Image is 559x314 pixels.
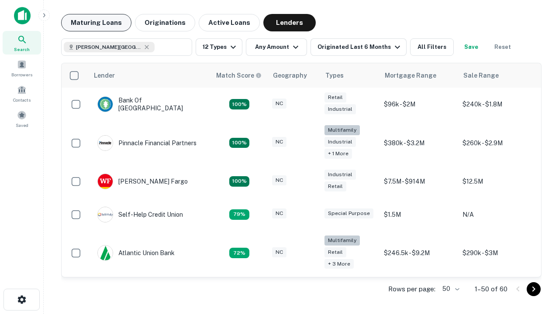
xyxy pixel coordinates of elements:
[324,181,346,191] div: Retail
[325,70,344,81] div: Types
[324,137,356,147] div: Industrial
[3,107,41,130] a: Saved
[324,259,354,269] div: + 3 more
[324,170,356,180] div: Industrial
[324,149,352,159] div: + 1 more
[324,235,360,246] div: Multifamily
[97,174,188,189] div: [PERSON_NAME] Fargo
[14,46,30,53] span: Search
[196,38,242,56] button: 12 Types
[515,244,559,286] iframe: Chat Widget
[380,121,458,165] td: $380k - $3.2M
[457,38,485,56] button: Save your search to get updates of matches that match your search criteria.
[97,245,175,261] div: Atlantic Union Bank
[263,14,316,31] button: Lenders
[458,88,537,121] td: $240k - $1.8M
[458,165,537,198] td: $12.5M
[3,82,41,105] a: Contacts
[458,231,537,275] td: $290k - $3M
[14,7,31,24] img: capitalize-icon.png
[98,136,113,150] img: picture
[324,208,373,218] div: Special Purpose
[229,248,249,258] div: Matching Properties: 10, hasApolloMatch: undefined
[385,70,436,81] div: Mortgage Range
[458,198,537,231] td: N/A
[527,282,541,296] button: Go to next page
[268,63,320,88] th: Geography
[272,175,286,185] div: NC
[458,121,537,165] td: $260k - $2.9M
[13,96,31,103] span: Contacts
[380,231,458,275] td: $246.5k - $9.2M
[76,43,141,51] span: [PERSON_NAME][GEOGRAPHIC_DATA], [GEOGRAPHIC_DATA]
[98,97,113,112] img: picture
[458,63,537,88] th: Sale Range
[463,70,499,81] div: Sale Range
[3,31,41,55] a: Search
[229,99,249,109] div: Matching Properties: 14, hasApolloMatch: undefined
[489,38,517,56] button: Reset
[135,14,195,31] button: Originations
[324,104,356,114] div: Industrial
[229,138,249,148] div: Matching Properties: 25, hasApolloMatch: undefined
[272,208,286,218] div: NC
[97,135,197,151] div: Pinnacle Financial Partners
[380,165,458,198] td: $7.5M - $914M
[89,63,211,88] th: Lender
[3,56,41,80] a: Borrowers
[388,284,435,294] p: Rows per page:
[11,71,32,78] span: Borrowers
[216,71,262,80] div: Capitalize uses an advanced AI algorithm to match your search with the best lender. The match sco...
[324,125,360,135] div: Multifamily
[98,207,113,222] img: picture
[246,38,307,56] button: Any Amount
[475,284,507,294] p: 1–50 of 60
[272,99,286,109] div: NC
[380,88,458,121] td: $96k - $2M
[61,14,131,31] button: Maturing Loans
[380,198,458,231] td: $1.5M
[229,209,249,220] div: Matching Properties: 11, hasApolloMatch: undefined
[98,246,113,260] img: picture
[272,247,286,257] div: NC
[211,63,268,88] th: Capitalize uses an advanced AI algorithm to match your search with the best lender. The match sco...
[272,137,286,147] div: NC
[324,92,346,102] div: Retail
[199,14,260,31] button: Active Loans
[410,38,454,56] button: All Filters
[98,174,113,189] img: picture
[273,70,307,81] div: Geography
[311,38,407,56] button: Originated Last 6 Months
[97,207,183,222] div: Self-help Credit Union
[317,42,403,52] div: Originated Last 6 Months
[16,122,28,129] span: Saved
[94,70,115,81] div: Lender
[320,63,380,88] th: Types
[324,247,346,257] div: Retail
[439,283,461,295] div: 50
[229,176,249,187] div: Matching Properties: 15, hasApolloMatch: undefined
[380,63,458,88] th: Mortgage Range
[216,71,260,80] h6: Match Score
[97,96,202,112] div: Bank Of [GEOGRAPHIC_DATA]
